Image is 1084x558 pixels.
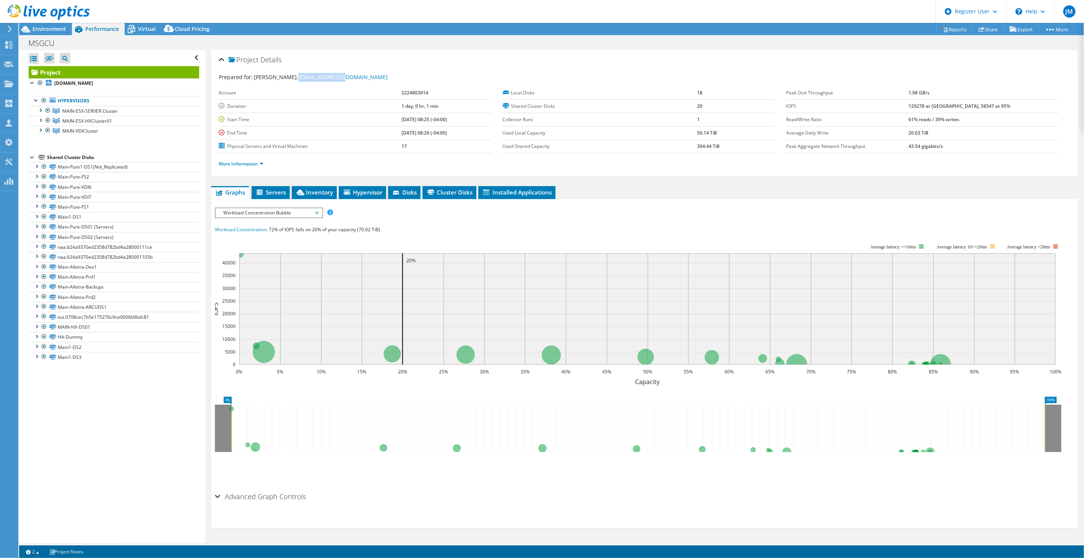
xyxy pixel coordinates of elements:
a: Main1-DS3 [29,352,199,362]
a: Main-Pure1-DS1(Not_Replicated) [29,162,199,172]
text: 35000 [222,272,236,279]
text: 15000 [222,323,236,329]
label: IOPS [787,102,909,110]
text: 45% [602,368,611,375]
b: [DATE] 08:26 (-04:00) [401,130,447,136]
a: Reports [936,23,973,35]
text: 25000 [222,298,236,304]
a: Project Notes [44,547,89,556]
b: 18 [697,89,703,96]
span: Workload Concentration: [215,226,268,233]
text: 80% [888,368,897,375]
span: MAIN-ESX-SERVER Cluster [62,108,118,114]
label: Peak Disk Throughput [787,89,909,97]
a: MAIN-VDICluster [29,126,199,136]
a: Main-Pure-DS01 (Servers) [29,222,199,232]
a: Main-Alletra-Prd2 [29,292,199,302]
a: Main-Pure-FS2 [29,172,199,182]
label: Used Shared Capacity [503,143,697,150]
text: 0 [233,361,236,368]
a: Main-Pure-VDI7 [29,192,199,202]
a: Main-Pure-VDI6 [29,182,199,192]
a: Main-Pure-FS1 [29,202,199,212]
text: 35% [520,368,530,375]
label: Duration [219,102,401,110]
h2: Advanced Graph Controls [215,489,306,504]
span: Cloud Pricing [175,25,210,32]
b: 20 [697,103,703,109]
b: [DATE] 08:25 (-04:00) [401,116,447,123]
text: Average latency >20ms [1007,244,1050,250]
span: MAIN-ESX-HXCluster01 [62,118,112,124]
text: 70% [806,368,816,375]
a: MAIN-HX-DS01 [29,322,199,332]
a: eui.0708cec7b5e175276c9ce9006b9bdc81 [29,312,199,322]
a: Main1-DS1 [29,212,199,222]
label: Used Local Capacity [503,129,697,137]
a: Main-Alletra-Prd1 [29,272,199,282]
a: Project [29,66,199,78]
b: 2224803914 [401,89,428,96]
span: Cluster Disks [426,188,473,196]
text: 100% [1050,368,1062,375]
text: 5% [277,368,284,375]
a: Share [973,23,1004,35]
label: Shared Cluster Disks [503,102,697,110]
label: Prepared for: [219,73,253,81]
tspan: Average latency 10<=20ms [937,244,987,250]
text: 0% [236,368,243,375]
b: 1 [697,116,700,123]
text: IOPS [211,302,220,316]
text: 20000 [222,310,236,317]
text: 20% [406,257,416,264]
tspan: Average latency <=10ms [870,244,916,250]
text: 15% [357,368,366,375]
text: 85% [929,368,938,375]
a: naa.624a9370ed2358d782bd4a280001103b [29,252,199,262]
label: End Time [219,129,401,137]
text: 95% [1010,368,1019,375]
text: 30% [480,368,489,375]
text: 75% [847,368,856,375]
span: [PERSON_NAME], [254,73,388,81]
span: Installed Applications [482,188,552,196]
span: Workload Concentration Bubble [219,208,318,217]
text: 50% [643,368,652,375]
div: Shared Cluster Disks [47,153,199,162]
label: Collector Runs [503,116,697,123]
a: [DOMAIN_NAME] [29,78,199,88]
label: Physical Servers and Virtual Machines [219,143,401,150]
span: MAIN-VDICluster [62,128,98,134]
a: Export [1004,23,1039,35]
text: Capacity [635,378,660,386]
a: MAIN-ESX-HXCluster01 [29,116,199,126]
text: 40000 [222,260,236,266]
text: 10000 [222,336,236,342]
b: 129278 at [GEOGRAPHIC_DATA], 58547 at 95% [909,103,1011,109]
text: 40% [561,368,570,375]
text: 90% [970,368,979,375]
span: Details [260,55,281,64]
span: Project [229,56,258,64]
a: More Information [219,161,263,167]
span: Environment [33,25,66,32]
text: 10% [317,368,326,375]
b: 304.44 TiB [697,143,720,149]
span: Servers [255,188,286,196]
span: 72% of IOPS falls on 20% of your capacity (70.92 TiB) [269,226,380,233]
a: More [1039,23,1074,35]
a: 2 [21,547,44,556]
a: Hypervisors [29,96,199,106]
text: 20% [398,368,407,375]
span: Performance [85,25,119,32]
b: [DOMAIN_NAME] [54,80,93,86]
span: Graphs [215,188,245,196]
text: 60% [725,368,734,375]
a: Main-Pure-DS02 (Servers) [29,232,199,242]
label: Local Disks [503,89,697,97]
a: Main1-DS2 [29,342,199,352]
b: 61% reads / 39% writes [909,116,960,123]
b: 20.63 TiB [909,130,929,136]
a: Main-Alletra-ARCUDS1 [29,302,199,312]
label: Average Daily Write [787,129,909,137]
